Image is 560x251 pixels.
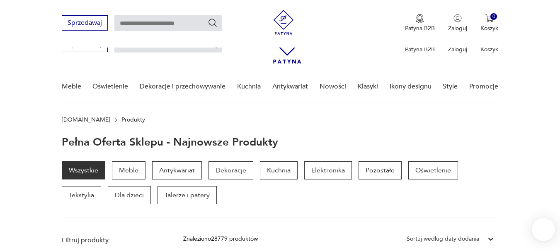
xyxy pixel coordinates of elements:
[62,136,278,148] h1: Pełna oferta sklepu - najnowsze produkty
[62,21,108,26] a: Sprzedawaj
[208,161,253,179] a: Dekoracje
[408,161,458,179] a: Oświetlenie
[152,161,202,179] a: Antykwariat
[405,45,435,53] p: Patyna B2B
[469,71,498,103] a: Promocje
[62,236,163,245] p: Filtruj produkty
[448,14,467,32] button: Zaloguj
[416,14,424,23] img: Ikona medalu
[480,24,498,32] p: Koszyk
[62,71,81,103] a: Meble
[62,161,105,179] a: Wszystkie
[158,186,217,204] a: Talerze i patery
[320,71,346,103] a: Nowości
[405,24,435,32] p: Patyna B2B
[62,15,108,31] button: Sprzedawaj
[480,45,498,53] p: Koszyk
[183,234,258,244] div: Znaleziono 28779 produktów
[92,71,128,103] a: Oświetlenie
[208,18,218,28] button: Szukaj
[140,71,225,103] a: Dekoracje i przechowywanie
[532,218,555,241] iframe: Smartsupp widget button
[272,71,308,103] a: Antykwariat
[260,161,298,179] a: Kuchnia
[448,24,467,32] p: Zaloguj
[62,117,110,123] a: [DOMAIN_NAME]
[304,161,352,179] a: Elektronika
[485,14,494,22] img: Ikona koszyka
[405,14,435,32] button: Patyna B2B
[405,14,435,32] a: Ikona medaluPatyna B2B
[390,71,432,103] a: Ikony designu
[359,161,402,179] a: Pozostałe
[62,42,108,48] a: Sprzedawaj
[407,234,479,244] div: Sortuj według daty dodania
[62,186,101,204] a: Tekstylia
[490,13,497,20] div: 0
[448,45,467,53] p: Zaloguj
[271,10,296,35] img: Patyna - sklep z meblami i dekoracjami vintage
[443,71,458,103] a: Style
[112,161,145,179] a: Meble
[453,14,462,22] img: Ikonka użytkownika
[108,186,151,204] a: Dla dzieci
[121,117,145,123] p: Produkty
[237,71,261,103] a: Kuchnia
[358,71,378,103] a: Klasyki
[480,14,498,32] button: 0Koszyk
